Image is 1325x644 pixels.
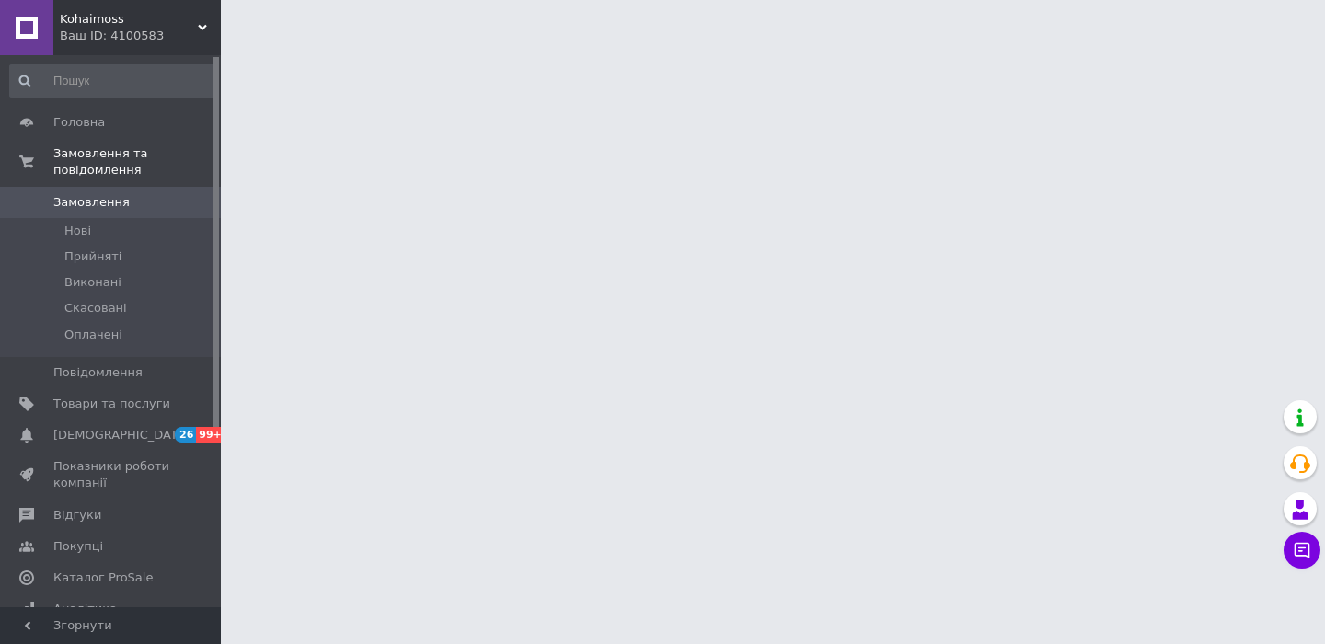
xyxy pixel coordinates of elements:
[60,11,198,28] span: Kohaimoss
[53,507,101,523] span: Відгуки
[53,601,117,617] span: Аналітика
[53,364,143,381] span: Повідомлення
[53,194,130,211] span: Замовлення
[64,223,91,239] span: Нові
[1284,532,1320,569] button: Чат з покупцем
[64,327,122,343] span: Оплачені
[175,427,196,443] span: 26
[53,427,190,443] span: [DEMOGRAPHIC_DATA]
[9,64,217,98] input: Пошук
[53,396,170,412] span: Товари та послуги
[196,427,226,443] span: 99+
[64,300,127,316] span: Скасовані
[53,114,105,131] span: Головна
[64,274,121,291] span: Виконані
[64,248,121,265] span: Прийняті
[53,145,221,178] span: Замовлення та повідомлення
[53,569,153,586] span: Каталог ProSale
[53,458,170,491] span: Показники роботи компанії
[60,28,221,44] div: Ваш ID: 4100583
[53,538,103,555] span: Покупці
